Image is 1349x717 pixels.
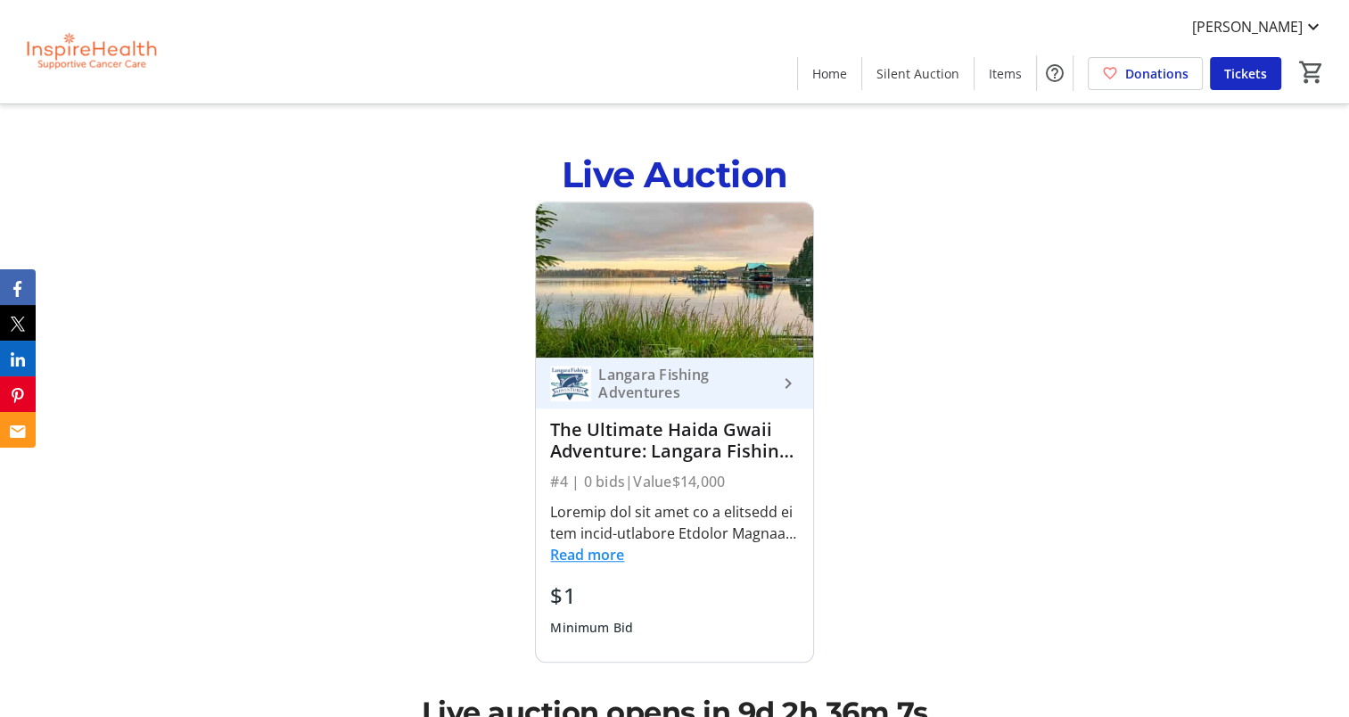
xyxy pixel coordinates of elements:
[1296,56,1328,88] button: Cart
[1125,64,1189,83] span: Donations
[561,148,787,202] div: Live Auction
[975,57,1036,90] a: Items
[536,202,812,358] img: The Ultimate Haida Gwaii Adventure: Langara Fishing Lodge for Two
[777,373,799,394] mat-icon: keyboard_arrow_right
[862,57,974,90] a: Silent Auction
[11,7,169,96] img: InspireHealth Supportive Cancer Care's Logo
[550,580,633,612] div: $1
[550,419,798,462] div: The Ultimate Haida Gwaii Adventure: Langara Fishing Lodge for Two
[1210,57,1281,90] a: Tickets
[550,612,633,644] div: Minimum Bid
[812,64,847,83] span: Home
[550,363,591,404] img: Langara Fishing Adventures
[1088,57,1203,90] a: Donations
[591,366,777,401] div: Langara Fishing Adventures
[1224,64,1267,83] span: Tickets
[876,64,959,83] span: Silent Auction
[536,358,812,408] a: Langara Fishing AdventuresLangara Fishing Adventures
[550,469,798,494] div: #4 | 0 bids | Value $14,000
[550,544,624,565] button: Read more
[1178,12,1338,41] button: [PERSON_NAME]
[798,57,861,90] a: Home
[1037,55,1073,91] button: Help
[1192,16,1303,37] span: [PERSON_NAME]
[989,64,1022,83] span: Items
[550,501,798,544] div: Loremip dol sit amet co a elitsedd ei tem incid-utlabore Etdolor Magnaal Enima, minimve qu nos ex...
